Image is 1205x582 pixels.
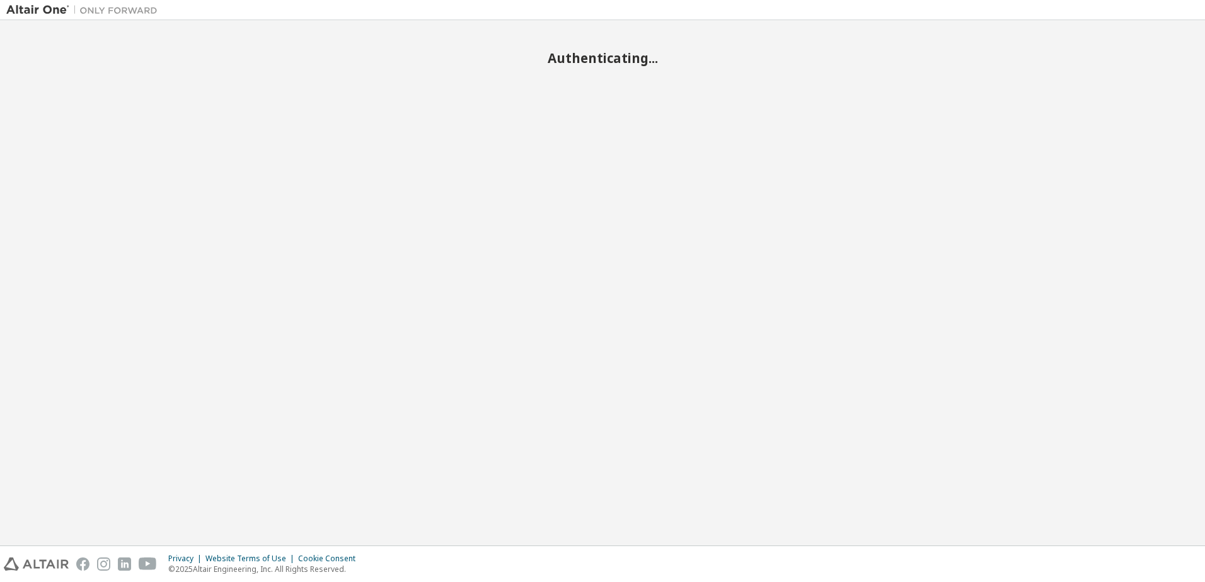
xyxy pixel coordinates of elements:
[139,557,157,571] img: youtube.svg
[4,557,69,571] img: altair_logo.svg
[97,557,110,571] img: instagram.svg
[168,554,205,564] div: Privacy
[6,4,164,16] img: Altair One
[6,50,1199,66] h2: Authenticating...
[76,557,89,571] img: facebook.svg
[168,564,363,574] p: © 2025 Altair Engineering, Inc. All Rights Reserved.
[298,554,363,564] div: Cookie Consent
[118,557,131,571] img: linkedin.svg
[205,554,298,564] div: Website Terms of Use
